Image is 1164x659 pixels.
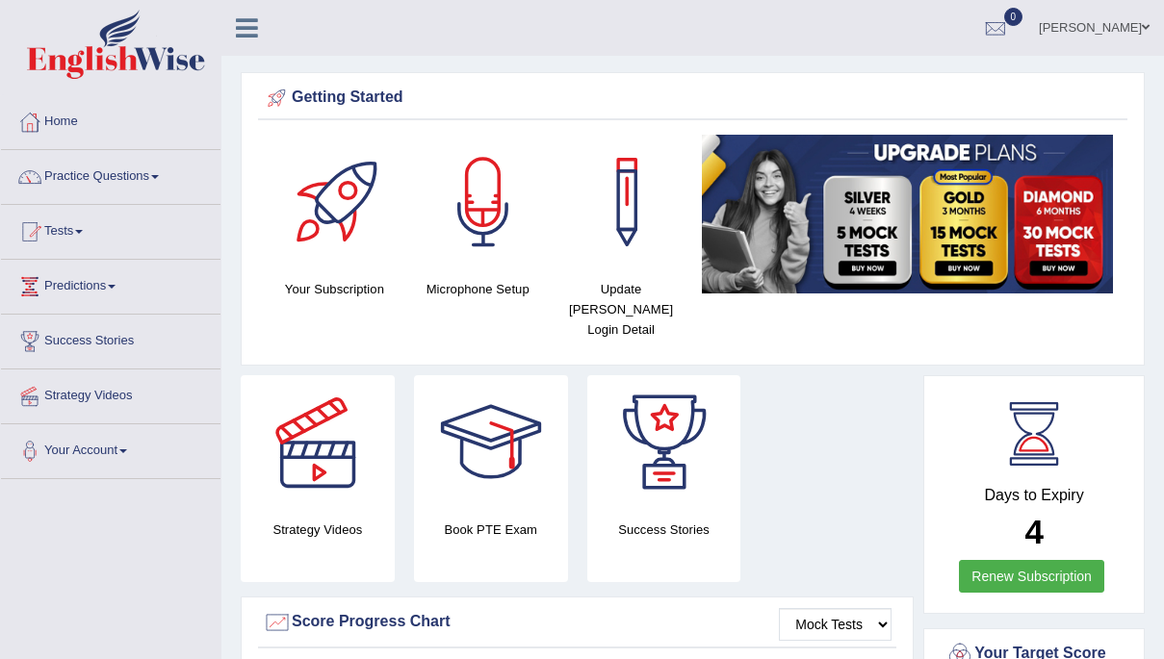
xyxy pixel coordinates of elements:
a: Tests [1,205,220,253]
img: small5.jpg [702,135,1113,293]
h4: Your Subscription [272,279,397,299]
a: Practice Questions [1,150,220,198]
a: Predictions [1,260,220,308]
div: Getting Started [263,84,1123,113]
a: Renew Subscription [959,560,1104,593]
h4: Update [PERSON_NAME] Login Detail [559,279,684,340]
div: Score Progress Chart [263,608,892,637]
h4: Book PTE Exam [414,520,568,540]
a: Strategy Videos [1,369,220,418]
h4: Strategy Videos [241,520,395,540]
span: 0 [1004,8,1023,26]
b: 4 [1024,513,1043,550]
h4: Days to Expiry [945,487,1123,504]
a: Home [1,95,220,143]
a: Your Account [1,424,220,472]
a: Success Stories [1,315,220,363]
h4: Success Stories [587,520,741,540]
h4: Microphone Setup [416,279,540,299]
